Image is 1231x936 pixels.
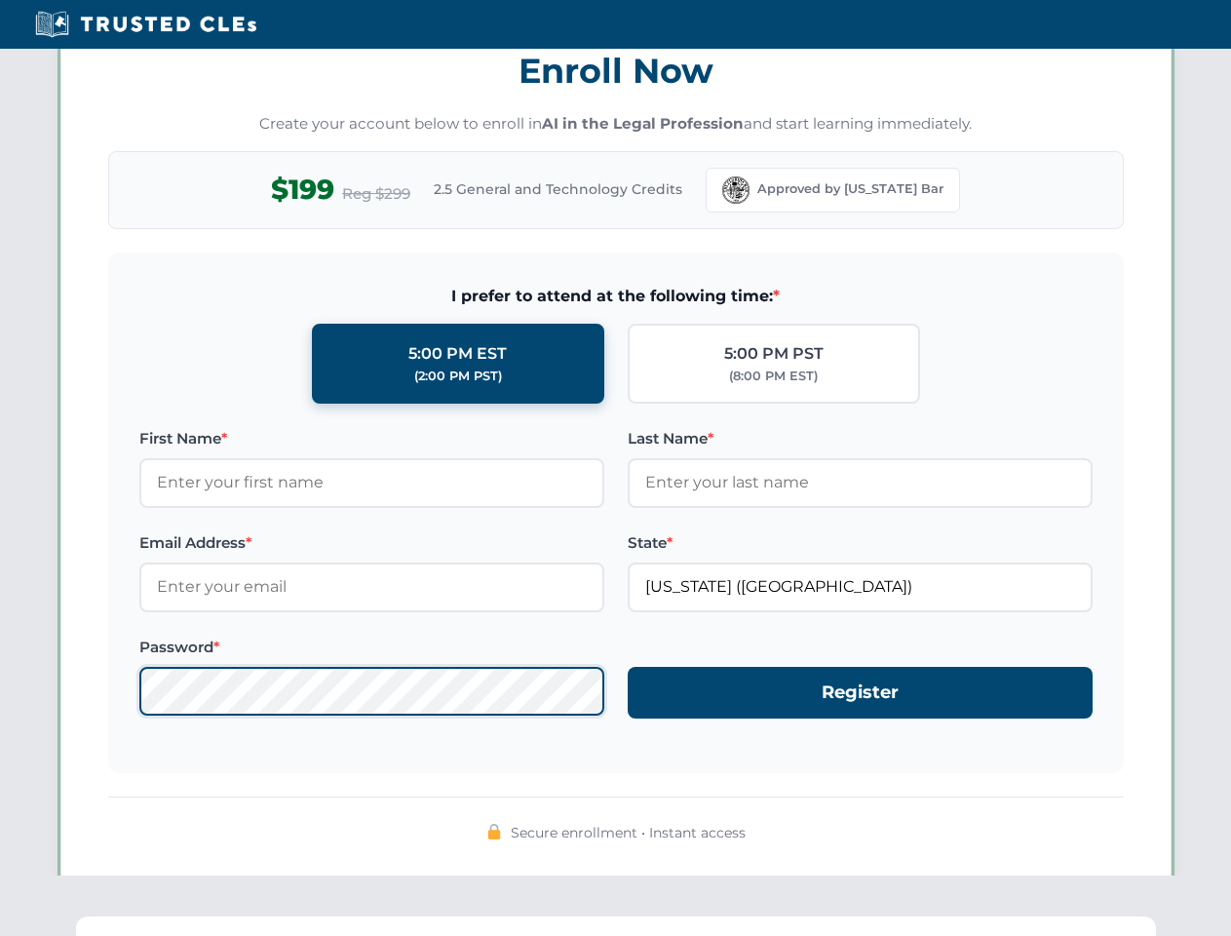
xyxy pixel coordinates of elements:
[628,531,1093,555] label: State
[722,176,750,204] img: Florida Bar
[486,824,502,839] img: 🔒
[408,341,507,367] div: 5:00 PM EST
[139,284,1093,309] span: I prefer to attend at the following time:
[139,531,604,555] label: Email Address
[511,822,746,843] span: Secure enrollment • Instant access
[108,40,1124,101] h3: Enroll Now
[139,458,604,507] input: Enter your first name
[29,10,262,39] img: Trusted CLEs
[628,427,1093,450] label: Last Name
[108,113,1124,136] p: Create your account below to enroll in and start learning immediately.
[757,179,943,199] span: Approved by [US_STATE] Bar
[628,458,1093,507] input: Enter your last name
[139,636,604,659] label: Password
[542,114,744,133] strong: AI in the Legal Profession
[139,427,604,450] label: First Name
[139,563,604,611] input: Enter your email
[724,341,824,367] div: 5:00 PM PST
[628,563,1093,611] input: Florida (FL)
[729,367,818,386] div: (8:00 PM EST)
[628,667,1093,719] button: Register
[342,182,410,206] span: Reg $299
[434,178,682,200] span: 2.5 General and Technology Credits
[414,367,502,386] div: (2:00 PM PST)
[271,168,334,212] span: $199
